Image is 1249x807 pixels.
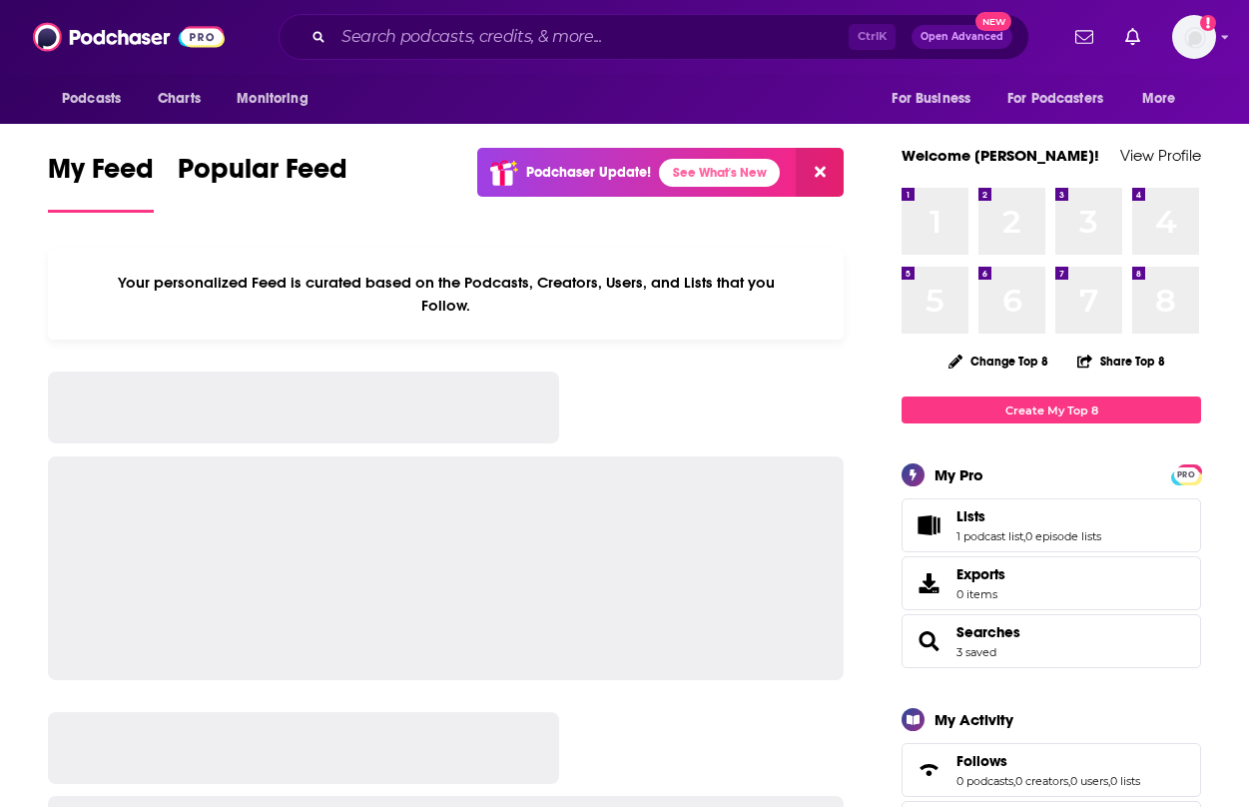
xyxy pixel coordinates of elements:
div: My Activity [935,710,1013,729]
a: Follows [956,752,1140,770]
button: Change Top 8 [937,349,1060,374]
a: PRO [1174,466,1198,481]
span: , [1013,774,1015,788]
span: , [1108,774,1110,788]
span: , [1023,529,1025,543]
button: Show profile menu [1172,15,1216,59]
a: Charts [145,80,213,118]
span: Monitoring [237,85,308,113]
span: Popular Feed [178,152,347,198]
span: Open Advanced [921,32,1003,42]
a: Follows [909,756,948,784]
button: open menu [878,80,995,118]
img: Podchaser - Follow, Share and Rate Podcasts [33,18,225,56]
span: More [1142,85,1176,113]
a: 3 saved [956,645,996,659]
span: Charts [158,85,201,113]
svg: Add a profile image [1200,15,1216,31]
a: 1 podcast list [956,529,1023,543]
a: Exports [902,556,1201,610]
span: PRO [1174,467,1198,482]
span: For Podcasters [1007,85,1103,113]
span: New [975,12,1011,31]
p: Podchaser Update! [526,164,651,181]
span: Searches [902,614,1201,668]
span: My Feed [48,152,154,198]
input: Search podcasts, credits, & more... [333,21,849,53]
a: Lists [956,507,1101,525]
a: View Profile [1120,146,1201,165]
span: , [1068,774,1070,788]
button: open menu [1128,80,1201,118]
a: Searches [909,627,948,655]
span: Ctrl K [849,24,896,50]
a: 0 podcasts [956,774,1013,788]
a: Show notifications dropdown [1117,20,1148,54]
div: Search podcasts, credits, & more... [279,14,1029,60]
img: User Profile [1172,15,1216,59]
span: 0 items [956,587,1005,601]
span: Exports [909,569,948,597]
a: 0 creators [1015,774,1068,788]
span: Exports [956,565,1005,583]
a: Popular Feed [178,152,347,213]
a: See What's New [659,159,780,187]
button: Open AdvancedNew [912,25,1012,49]
span: For Business [892,85,970,113]
span: Follows [902,743,1201,797]
button: open menu [223,80,333,118]
span: Lists [902,498,1201,552]
button: open menu [994,80,1132,118]
span: Podcasts [62,85,121,113]
span: Follows [956,752,1007,770]
a: Lists [909,511,948,539]
a: 0 episode lists [1025,529,1101,543]
a: Searches [956,623,1020,641]
a: 0 lists [1110,774,1140,788]
span: Logged in as JohnJMudgett [1172,15,1216,59]
button: Share Top 8 [1076,342,1166,381]
a: 0 users [1070,774,1108,788]
button: open menu [48,80,147,118]
a: Create My Top 8 [902,397,1201,423]
div: Your personalized Feed is curated based on the Podcasts, Creators, Users, and Lists that you Follow. [48,249,844,340]
a: Show notifications dropdown [1067,20,1101,54]
div: My Pro [935,465,983,484]
a: Welcome [PERSON_NAME]! [902,146,1099,165]
a: My Feed [48,152,154,213]
span: Lists [956,507,985,525]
